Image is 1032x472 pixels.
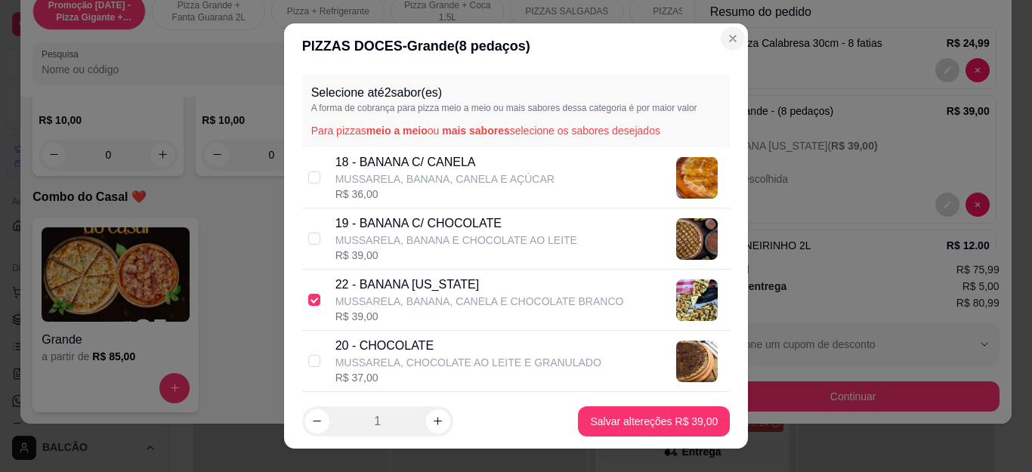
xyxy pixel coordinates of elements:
span: maior valor [652,103,697,113]
p: 18 - BANANA C/ CANELA [335,153,555,171]
div: R$ 37,00 [335,370,601,385]
p: Para pizzas ou selecione os sabores desejados [311,123,721,138]
p: MUSSARELA, BANANA, CANELA E CHOCOLATE BRANCO [335,294,624,309]
span: meio a meio [366,125,428,137]
div: R$ 36,00 [335,187,555,202]
img: product-image [676,218,718,260]
img: product-image [676,341,718,382]
p: A forma de cobrança para pizza meio a meio ou mais sabores dessa categoria é por [311,102,721,114]
button: increase-product-quantity [426,409,450,433]
p: 22 - BANANA [US_STATE] [335,276,624,294]
img: product-image [676,157,718,199]
p: 19 - BANANA C/ CHOCOLATE [335,214,577,233]
p: MUSSARELA, BANANA E CHOCOLATE AO LEITE [335,233,577,248]
button: decrease-product-quantity [305,409,329,433]
p: MUSSARELA, BANANA, CANELA E AÇÚCAR [335,171,555,187]
p: 1 [374,412,381,430]
p: 20 - CHOCOLATE [335,337,601,355]
img: product-image [676,279,718,321]
div: PIZZAS DOCES - Grande ( 8 pedaços) [302,35,731,57]
p: MUSSARELA, CHOCOLATE AO LEITE E GRANULADO [335,355,601,370]
span: mais sabores [442,125,510,137]
div: R$ 39,00 [335,248,577,263]
p: Selecione até 2 sabor(es) [311,84,721,102]
div: R$ 39,00 [335,309,624,324]
button: Close [721,26,745,51]
button: Salvar altereções R$ 39,00 [578,406,730,437]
